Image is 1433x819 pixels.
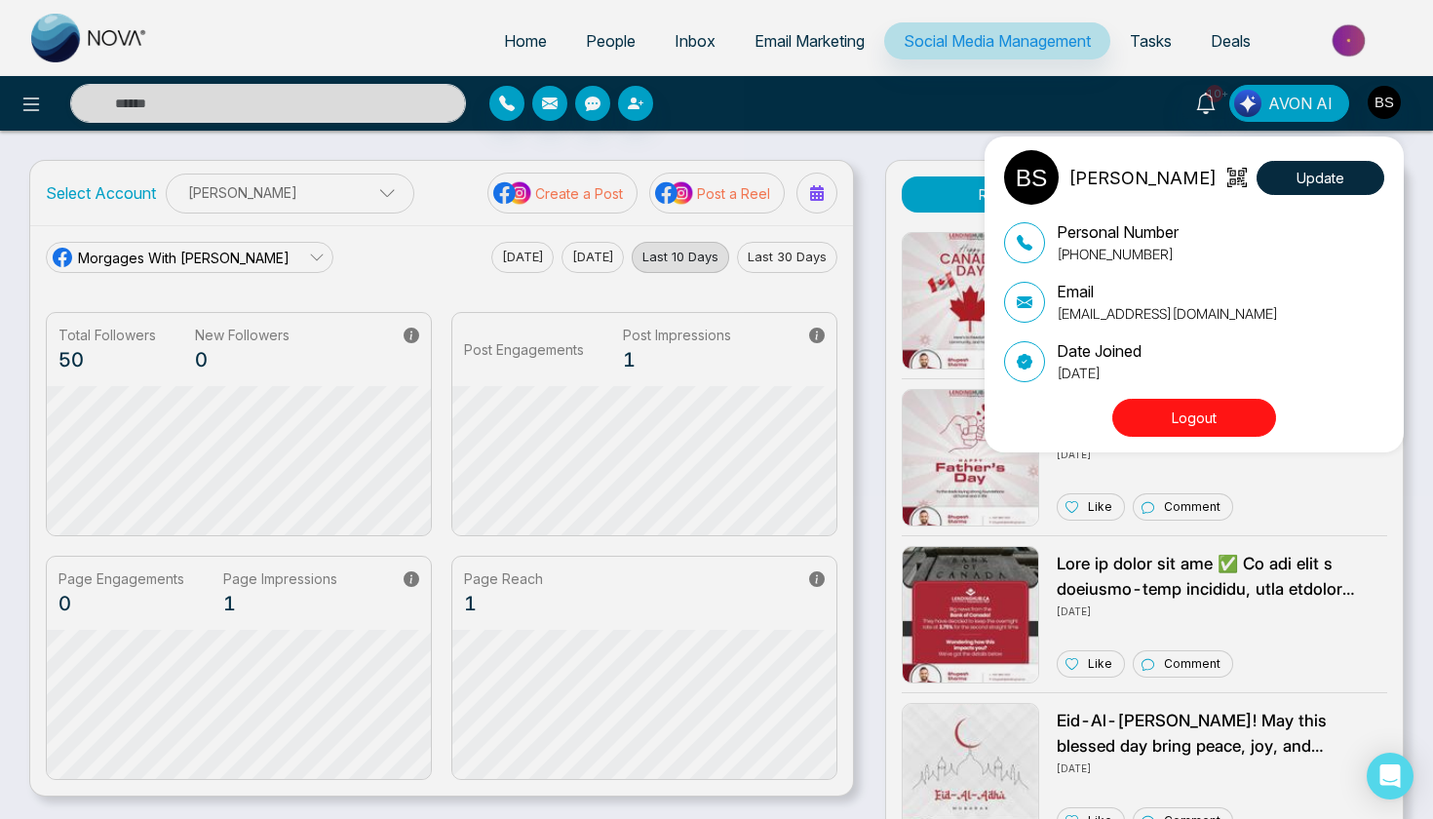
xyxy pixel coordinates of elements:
p: Email [1057,280,1278,303]
p: [PHONE_NUMBER] [1057,244,1179,264]
button: Logout [1112,399,1276,437]
div: Open Intercom Messenger [1367,753,1414,799]
p: Date Joined [1057,339,1142,363]
p: [DATE] [1057,363,1142,383]
p: [PERSON_NAME] [1068,165,1217,191]
p: [EMAIL_ADDRESS][DOMAIN_NAME] [1057,303,1278,324]
button: Update [1257,161,1384,195]
p: Personal Number [1057,220,1179,244]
